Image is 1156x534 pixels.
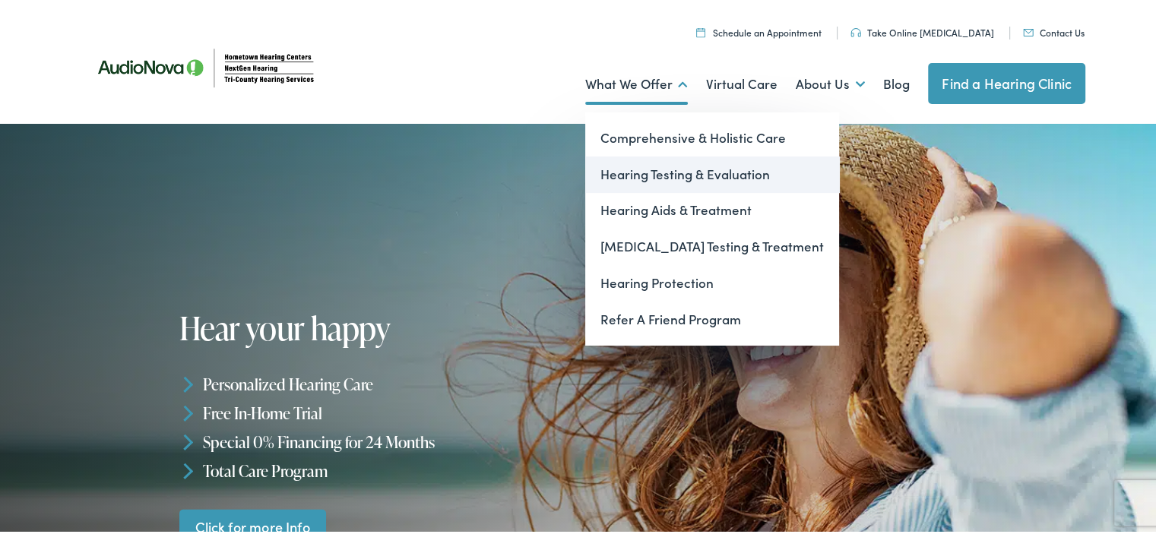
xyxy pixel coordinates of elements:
a: Hearing Testing & Evaluation [585,154,839,191]
li: Free In-Home Trial [179,397,584,425]
li: Personalized Hearing Care [179,368,584,397]
h1: Hear your happy [179,308,584,343]
img: utility icon [1023,27,1034,34]
li: Special 0% Financing for 24 Months [179,425,584,454]
a: Find a Hearing Clinic [928,61,1085,102]
a: Hearing Protection [585,263,839,299]
img: utility icon [850,26,861,35]
a: What We Offer [585,54,688,110]
li: Total Care Program [179,453,584,482]
a: Refer A Friend Program [585,299,839,336]
a: Virtual Care [706,54,778,110]
a: Blog [883,54,910,110]
a: Comprehensive & Holistic Care [585,118,839,154]
img: utility icon [696,25,705,35]
a: Contact Us [1023,24,1085,36]
a: Schedule an Appointment [696,24,822,36]
a: [MEDICAL_DATA] Testing & Treatment [585,226,839,263]
a: About Us [796,54,865,110]
a: Hearing Aids & Treatment [585,190,839,226]
a: Take Online [MEDICAL_DATA] [850,24,994,36]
